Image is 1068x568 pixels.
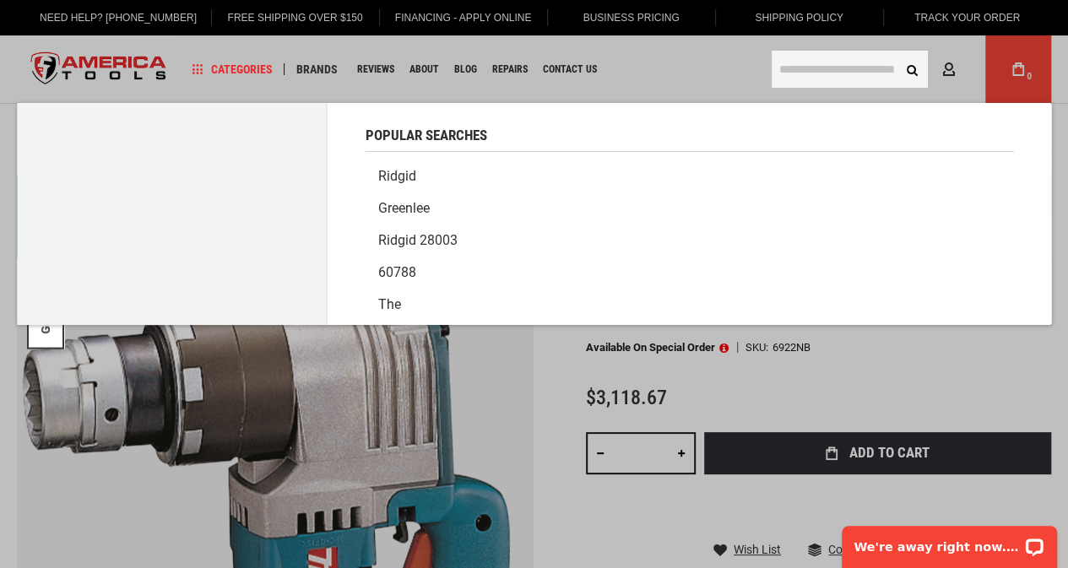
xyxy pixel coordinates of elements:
span: Brands [296,63,338,75]
button: Search [896,53,928,85]
a: 60788 [366,257,1014,289]
a: Greenlee [366,192,1014,224]
span: Categories [192,63,273,75]
button: GET 10% OFF [39,262,52,333]
a: Ridgid [366,160,1014,192]
a: Categories [184,58,280,81]
a: Ridgid 28003 [366,224,1014,257]
iframe: LiveChat chat widget [831,515,1068,568]
a: Brands [289,58,345,81]
a: The [366,289,1014,321]
span: Popular Searches [366,128,487,143]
